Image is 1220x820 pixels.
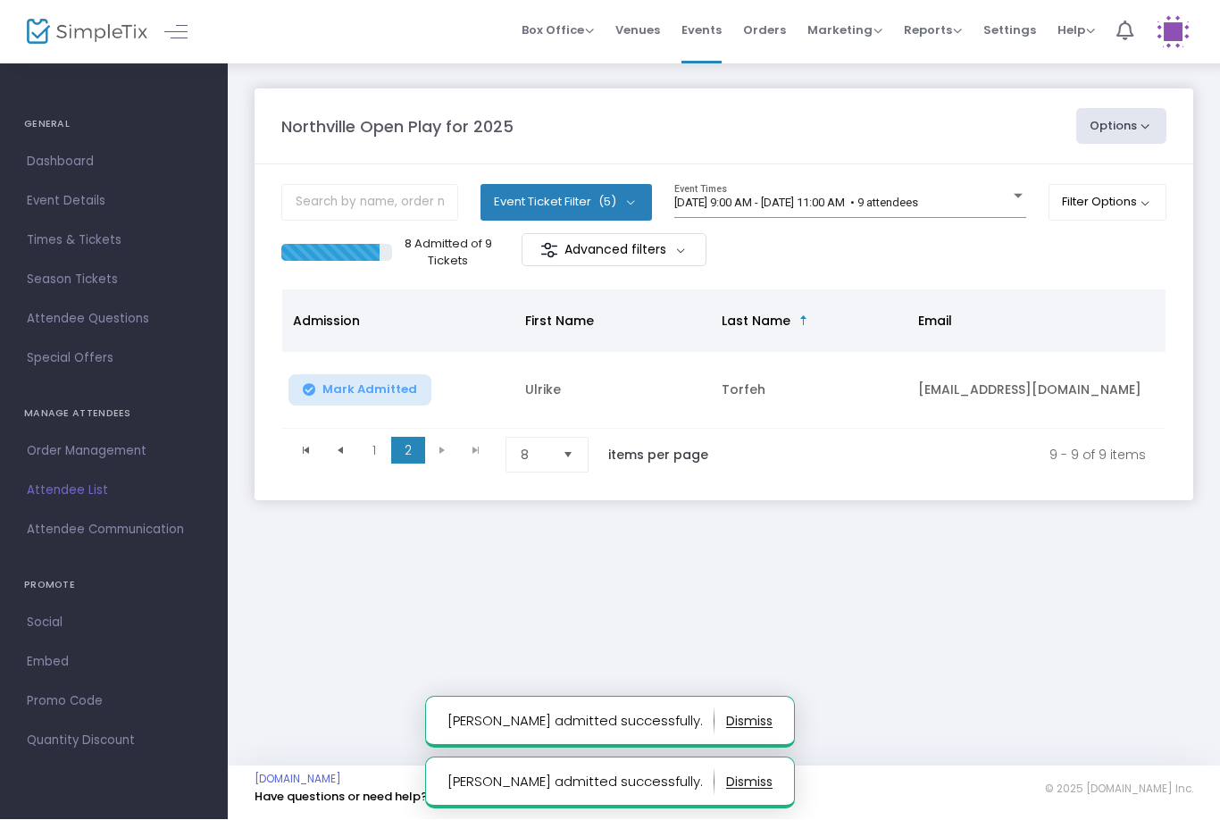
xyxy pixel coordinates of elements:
span: Promo Code [27,690,201,714]
td: [EMAIL_ADDRESS][DOMAIN_NAME] [907,353,1175,430]
label: items per page [608,447,708,464]
span: Special Offers [27,347,201,371]
span: Times & Tickets [27,230,201,253]
td: Ulrike [514,353,711,430]
span: Social [27,612,201,635]
h4: PROMOTE [24,568,204,604]
button: Event Ticket Filter(5) [480,185,652,221]
span: Marketing [807,22,882,39]
h4: MANAGE ATTENDEES [24,397,204,432]
a: [DOMAIN_NAME] [255,773,341,787]
span: Events [681,8,722,54]
kendo-pager-info: 9 - 9 of 9 items [746,438,1146,473]
button: dismiss [726,768,773,797]
span: Dashboard [27,151,201,174]
img: filter [540,242,558,260]
span: Attendee Communication [27,519,201,542]
td: Torfeh [711,353,907,430]
p: [PERSON_NAME] admitted successfully. [447,707,714,736]
span: Box Office [522,22,594,39]
a: Have questions or need help? Book an onboarding session here [255,789,625,806]
span: Go to the previous page [333,444,347,458]
h4: GENERAL [24,107,204,143]
span: Attendee Questions [27,308,201,331]
span: Event Details [27,190,201,213]
span: Page 2 [391,438,425,464]
p: [PERSON_NAME] admitted successfully. [447,768,714,797]
span: Attendee List [27,480,201,503]
span: Help [1057,22,1095,39]
m-panel-title: Northville Open Play for 2025 [281,115,514,139]
span: Settings [983,8,1036,54]
m-button: Advanced filters [522,234,706,267]
button: Filter Options [1049,185,1167,221]
input: Search by name, order number, email, ip address [281,185,458,222]
span: Go to the first page [289,438,323,464]
button: Options [1076,109,1167,145]
span: Go to the previous page [323,438,357,464]
p: 8 Admitted of 9 Tickets [399,236,497,271]
span: Email [918,313,952,331]
span: Admission [293,313,360,331]
span: Embed [27,651,201,674]
span: First Name [525,313,594,331]
button: Select [556,439,581,473]
span: Orders [743,8,786,54]
span: Venues [615,8,660,54]
span: Sortable [797,314,811,329]
span: © 2025 [DOMAIN_NAME] Inc. [1045,782,1193,797]
span: Mark Admitted [322,383,417,397]
button: dismiss [726,707,773,736]
span: Season Tickets [27,269,201,292]
span: Page 1 [357,438,391,464]
span: Order Management [27,440,201,464]
div: Data table [282,290,1166,430]
span: [DATE] 9:00 AM - [DATE] 11:00 AM • 9 attendees [674,197,918,210]
span: 8 [521,447,548,464]
span: Go to the first page [299,444,313,458]
span: Reports [904,22,962,39]
span: (5) [598,196,616,210]
button: Mark Admitted [288,375,431,406]
span: Last Name [722,313,790,331]
span: Quantity Discount [27,730,201,753]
